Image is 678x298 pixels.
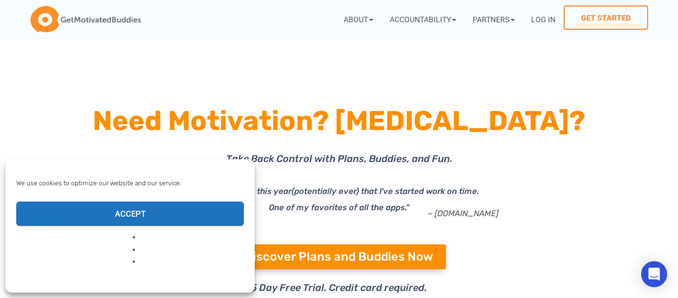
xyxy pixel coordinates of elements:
a: Get Started [564,5,648,30]
span: 5 Day Free Trial. Credit card required. [251,282,427,294]
a: Discover Plans and Buddies Now [232,244,446,269]
a: Accountability [382,5,464,33]
button: Accept [16,202,244,226]
i: (potentially ever) that I've started work on time. One of my favorites of all the apps." [269,186,479,212]
img: GetMotivatedBuddies [30,6,141,33]
span: Take Back Control with Plans, Buddies, and Fun. [226,153,453,165]
a: Log In [523,5,564,33]
span: Discover Plans and Buddies Now [245,251,433,263]
h1: Need Motivation? [MEDICAL_DATA]? [47,101,632,140]
a: About [335,5,382,33]
a: Partners [464,5,523,33]
a: – [DOMAIN_NAME] [428,209,499,218]
div: We use cookies to optimize our website and our service. [16,178,243,188]
div: Open Intercom Messenger [641,261,667,287]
